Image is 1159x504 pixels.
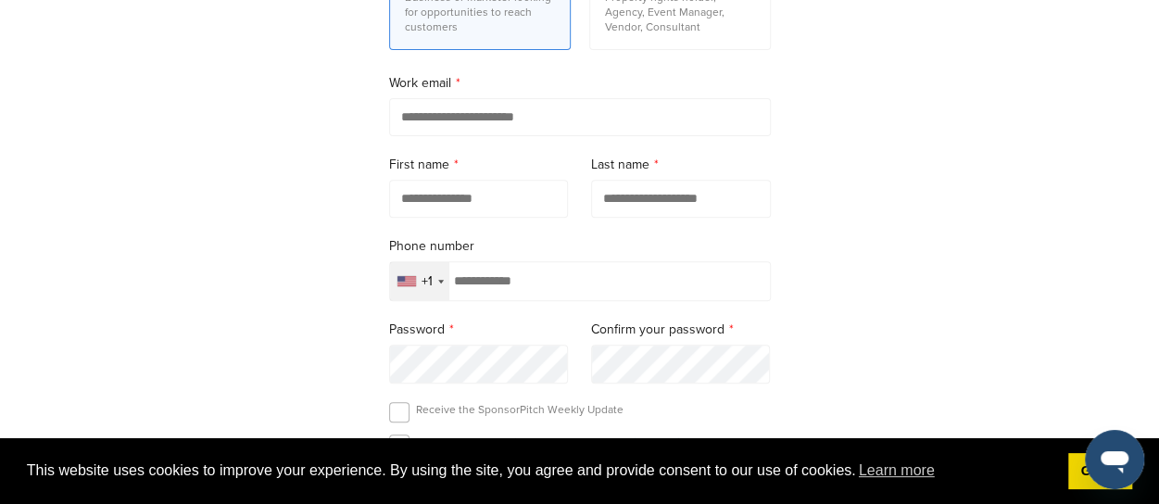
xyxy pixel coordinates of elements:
[856,457,938,485] a: learn more about cookies
[591,155,771,175] label: Last name
[416,435,691,449] p: I agree to SponsorPitch’s and
[389,236,771,257] label: Phone number
[390,262,449,300] div: Selected country
[540,435,605,448] a: Terms of Use
[389,155,569,175] label: First name
[389,73,771,94] label: Work email
[1085,430,1144,489] iframe: Button to launch messaging window
[591,320,771,340] label: Confirm your password
[624,435,691,448] a: Privacy Policy
[1068,453,1132,490] a: dismiss cookie message
[422,275,433,288] div: +1
[416,402,624,417] p: Receive the SponsorPitch Weekly Update
[389,320,569,340] label: Password
[27,457,1053,485] span: This website uses cookies to improve your experience. By using the site, you agree and provide co...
